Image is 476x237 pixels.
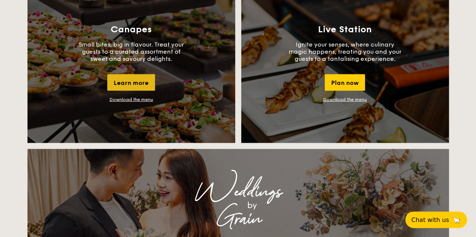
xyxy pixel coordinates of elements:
[94,212,383,225] div: Grain
[109,97,153,102] a: Download the menu
[411,216,449,223] span: Chat with us
[452,216,461,224] span: 🦙
[111,24,152,35] h3: Canapes
[318,24,372,35] h3: Live Station
[405,211,467,228] button: Chat with us🦙
[122,198,383,212] div: by
[323,97,367,102] a: Download the menu
[94,185,383,198] div: Weddings
[289,41,401,62] p: Ignite your senses, where culinary magic happens, treating you and your guests to a tantalising e...
[325,74,365,91] div: Plan now
[75,41,188,62] p: Small bites, big in flavour. Treat your guests to a curated assortment of sweet and savoury delig...
[107,74,155,91] div: Learn more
